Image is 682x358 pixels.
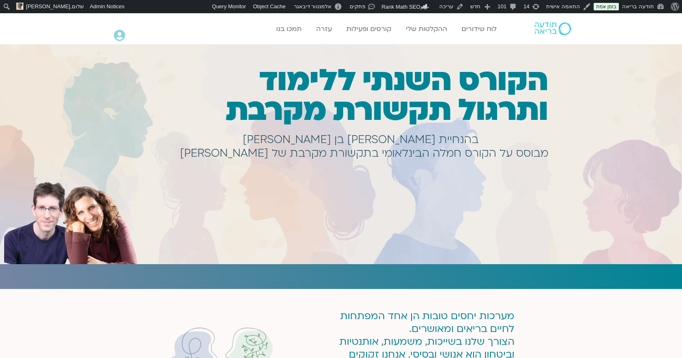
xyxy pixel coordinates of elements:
[155,66,548,125] h1: הקורס השנתי ללימוד ותרגול תקשורת מקרבת
[243,138,478,141] h1: בהנחיית [PERSON_NAME] בן [PERSON_NAME]
[26,3,70,10] span: [PERSON_NAME]
[535,22,571,35] img: תודעה בריאה
[342,21,395,37] a: קורסים ופעילות
[180,152,548,155] h1: מבוסס על הקורס חמלה הבינלאומי בתקשורת מקרבת של [PERSON_NAME]
[312,21,336,37] a: עזרה
[272,21,306,37] a: תמכו בנו
[402,21,451,37] a: ההקלטות שלי
[594,3,619,10] a: בזמן אמת
[457,21,501,37] a: לוח שידורים
[381,4,420,10] span: Rank Math SEO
